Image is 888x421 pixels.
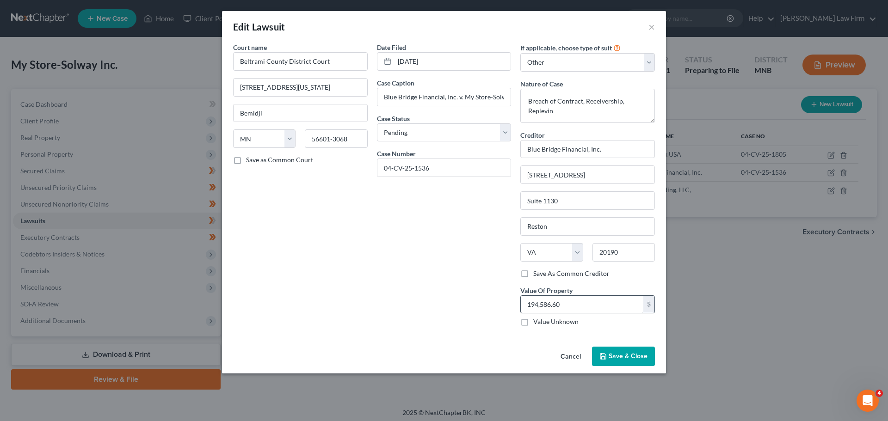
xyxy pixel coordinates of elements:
[521,218,654,235] input: Enter city...
[520,79,563,89] label: Nature of Case
[377,88,511,106] input: --
[533,317,579,326] label: Value Unknown
[520,286,573,295] label: Value Of Property
[592,243,655,262] input: Enter zip...
[648,21,655,32] button: ×
[521,192,654,209] input: Apt, Suite, etc...
[521,166,654,183] input: Enter address...
[857,390,879,412] iframe: Intercom live chat
[643,296,654,313] div: $
[377,159,511,177] input: #
[305,129,367,148] input: Enter zip...
[377,115,410,122] span: Case Status
[876,390,883,397] span: 4
[377,78,414,88] label: Case Caption
[234,104,367,122] input: Enter city...
[520,131,545,139] span: Creditor
[553,348,588,366] button: Cancel
[233,21,250,32] span: Edit
[377,43,406,52] label: Date Filed
[252,21,285,32] span: Lawsuit
[533,269,610,278] label: Save As Common Creditor
[233,52,368,71] input: Search court by name...
[521,296,643,313] input: 0.00
[520,43,612,53] label: If applicable, choose type of suit
[233,43,267,51] span: Court name
[395,53,511,70] input: MM/DD/YYYY
[520,140,655,159] input: Search creditor by name...
[246,155,313,165] label: Save as Common Court
[234,79,367,96] input: Enter address...
[609,352,647,360] span: Save & Close
[592,347,655,366] button: Save & Close
[377,149,416,159] label: Case Number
